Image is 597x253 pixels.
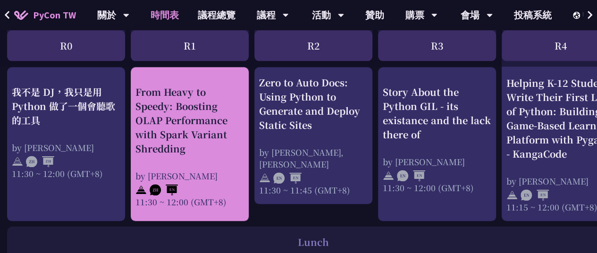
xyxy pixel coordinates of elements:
[383,182,491,194] div: 11:30 ~ 12:00 (GMT+8)
[254,30,372,61] div: R2
[33,8,76,22] span: PyCon TW
[12,168,120,179] div: 11:30 ~ 12:00 (GMT+8)
[135,76,244,213] a: From Heavy to Speedy: Boosting OLAP Performance with Spark Variant Shredding by [PERSON_NAME] 11:...
[14,10,28,20] img: Home icon of PyCon TW 2025
[383,170,394,182] img: svg+xml;base64,PHN2ZyB4bWxucz0iaHR0cDovL3d3dy53My5vcmcvMjAwMC9zdmciIHdpZHRoPSIyNCIgaGVpZ2h0PSIyNC...
[26,156,54,168] img: ZHZH.38617ef.svg
[135,170,244,182] div: by [PERSON_NAME]
[259,184,368,196] div: 11:30 ~ 11:45 (GMT+8)
[259,76,368,132] div: Zero to Auto Docs: Using Python to Generate and Deploy Static Sites
[383,85,491,142] div: Story About the Python GIL - its existance and the lack there of
[273,172,302,184] img: ENEN.5a408d1.svg
[259,172,270,184] img: svg+xml;base64,PHN2ZyB4bWxucz0iaHR0cDovL3d3dy53My5vcmcvMjAwMC9zdmciIHdpZHRoPSIyNCIgaGVpZ2h0PSIyNC...
[573,12,582,19] img: Locale Icon
[12,156,23,168] img: svg+xml;base64,PHN2ZyB4bWxucz0iaHR0cDovL3d3dy53My5vcmcvMjAwMC9zdmciIHdpZHRoPSIyNCIgaGVpZ2h0PSIyNC...
[150,185,178,196] img: ZHEN.371966e.svg
[259,76,368,196] a: Zero to Auto Docs: Using Python to Generate and Deploy Static Sites by [PERSON_NAME], [PERSON_NAM...
[383,156,491,168] div: by [PERSON_NAME]
[135,196,244,208] div: 11:30 ~ 12:00 (GMT+8)
[12,85,120,127] div: 我不是 DJ，我只是用 Python 做了一個會聽歌的工具
[383,76,491,213] a: Story About the Python GIL - its existance and the lack there of by [PERSON_NAME] 11:30 ~ 12:00 (...
[259,146,368,170] div: by [PERSON_NAME], [PERSON_NAME]
[506,189,518,201] img: svg+xml;base64,PHN2ZyB4bWxucz0iaHR0cDovL3d3dy53My5vcmcvMjAwMC9zdmciIHdpZHRoPSIyNCIgaGVpZ2h0PSIyNC...
[521,189,549,201] img: ENEN.5a408d1.svg
[5,3,85,27] a: PyCon TW
[131,30,249,61] div: R1
[397,170,425,182] img: ENEN.5a408d1.svg
[12,76,120,213] a: 我不是 DJ，我只是用 Python 做了一個會聽歌的工具 by [PERSON_NAME] 11:30 ~ 12:00 (GMT+8)
[378,30,496,61] div: R3
[12,142,120,153] div: by [PERSON_NAME]
[135,85,244,156] div: From Heavy to Speedy: Boosting OLAP Performance with Spark Variant Shredding
[135,185,147,196] img: svg+xml;base64,PHN2ZyB4bWxucz0iaHR0cDovL3d3dy53My5vcmcvMjAwMC9zdmciIHdpZHRoPSIyNCIgaGVpZ2h0PSIyNC...
[7,30,125,61] div: R0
